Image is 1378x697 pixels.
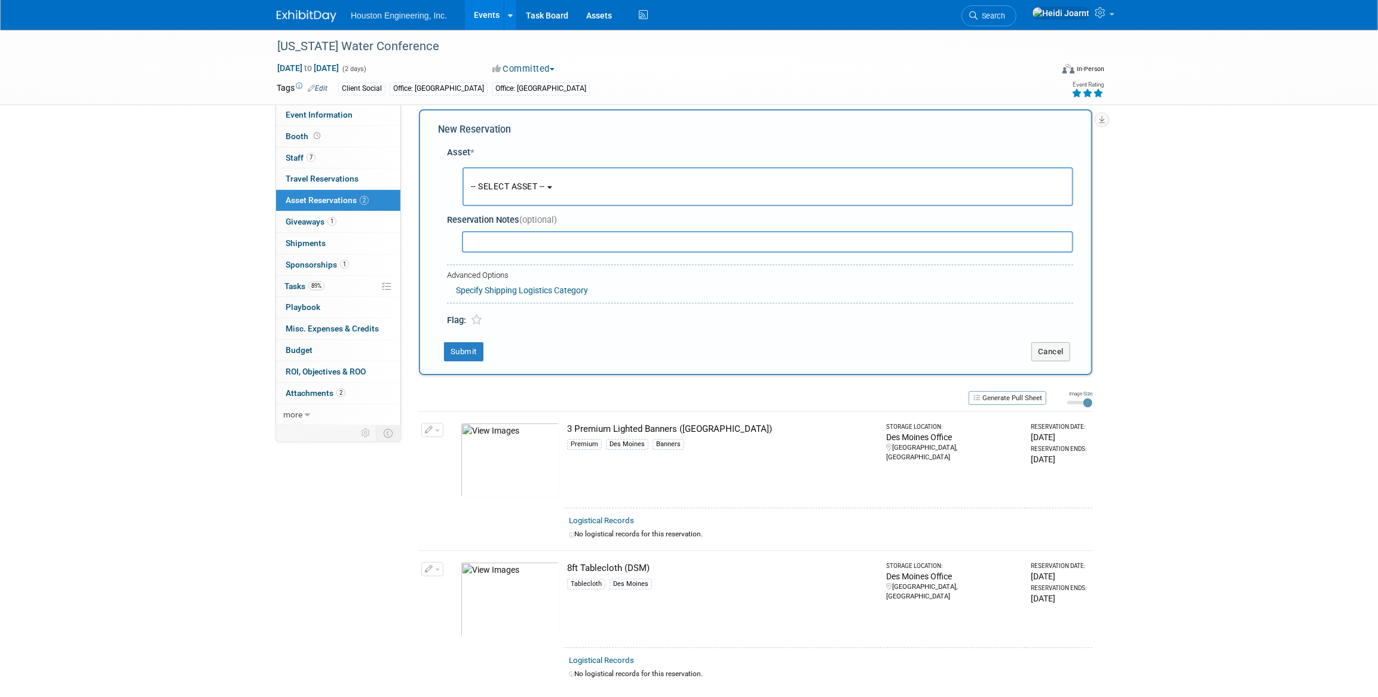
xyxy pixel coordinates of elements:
span: to [302,63,314,73]
div: Des Moines Office [886,431,1020,443]
td: Personalize Event Tab Strip [356,425,376,441]
div: Reservation Notes [447,214,1073,226]
button: Submit [444,342,483,361]
div: Premium [567,439,602,450]
div: Des Moines [606,439,648,450]
span: Sponsorships [286,260,349,269]
td: Toggle Event Tabs [376,425,401,441]
img: View Images [461,423,559,498]
div: Image Size [1067,390,1092,397]
span: (2 days) [341,65,366,73]
span: Giveaways [286,217,336,226]
div: Advanced Options [447,270,1073,281]
a: Search [961,5,1016,26]
a: Logistical Records [569,516,634,525]
span: 2 [336,388,345,397]
span: 2 [360,196,369,205]
a: Budget [276,340,400,361]
a: Shipments [276,233,400,254]
span: New Reservation [438,124,511,135]
a: Edit [308,84,327,93]
span: Staff [286,153,316,162]
div: Storage Location: [886,562,1020,570]
span: Attachments [286,388,345,398]
span: Misc. Expenses & Credits [286,324,379,333]
div: Storage Location: [886,423,1020,431]
a: Misc. Expenses & Credits [276,318,400,339]
a: Staff7 [276,148,400,168]
span: Event Information [286,110,353,119]
span: Travel Reservations [286,174,359,183]
a: more [276,404,400,425]
div: No logistical records for this reservation. [569,669,1088,679]
img: Heidi Joarnt [1032,7,1090,20]
span: 1 [340,260,349,269]
button: Generate Pull Sheet [969,391,1046,405]
span: Search [978,11,1005,20]
a: Asset Reservations2 [276,190,400,211]
div: [DATE] [1031,592,1088,604]
button: Cancel [1031,342,1070,361]
span: Shipments [286,238,326,248]
span: Booth [286,131,323,141]
a: Booth [276,126,400,147]
button: Committed [488,63,559,75]
div: Event Rating [1071,82,1104,88]
span: Playbook [286,302,320,312]
div: [GEOGRAPHIC_DATA], [GEOGRAPHIC_DATA] [886,443,1020,462]
div: Client Social [338,82,385,95]
span: -- SELECT ASSET -- [471,182,545,191]
div: 8ft Tablecloth (DSM) [567,562,875,575]
div: Asset [447,146,1073,159]
div: No logistical records for this reservation. [569,529,1088,539]
a: Logistical Records [569,656,634,665]
span: Budget [286,345,313,355]
div: Office: [GEOGRAPHIC_DATA] [492,82,590,95]
span: Flag: [447,315,466,326]
div: Reservation Date: [1031,423,1088,431]
span: (optional) [519,214,557,225]
span: ROI, Objectives & ROO [286,367,366,376]
a: Playbook [276,297,400,318]
div: Reservation Ends: [1031,445,1088,453]
div: In-Person [1076,65,1104,73]
span: Booth not reserved yet [311,131,323,140]
span: Tasks [284,281,324,291]
a: Event Information [276,105,400,125]
span: [DATE] [DATE] [277,63,339,73]
div: Office: [GEOGRAPHIC_DATA] [390,82,488,95]
div: Banners [653,439,684,450]
span: more [283,410,302,419]
div: [US_STATE] Water Conference [273,36,1034,57]
a: Travel Reservations [276,168,400,189]
div: [GEOGRAPHIC_DATA], [GEOGRAPHIC_DATA] [886,582,1020,601]
a: Specify Shipping Logistics Category [456,285,588,295]
div: Des Moines [610,579,652,589]
div: Tablecloth [567,579,605,589]
img: View Images [461,562,559,637]
span: Houston Engineering, Inc. [351,11,447,20]
a: ROI, Objectives & ROO [276,361,400,382]
div: 3 Premium Lighted Banners ([GEOGRAPHIC_DATA]) [567,423,875,435]
a: Sponsorships1 [276,254,400,275]
span: 7 [307,153,316,162]
div: [DATE] [1031,431,1088,443]
a: Tasks89% [276,276,400,297]
img: ExhibitDay [277,10,336,22]
div: Event Format [981,62,1104,80]
div: Des Moines Office [886,570,1020,582]
span: 1 [327,217,336,226]
div: [DATE] [1031,453,1088,465]
div: [DATE] [1031,570,1088,582]
div: Reservation Date: [1031,562,1088,570]
a: Giveaways1 [276,211,400,232]
button: -- SELECT ASSET -- [463,167,1073,206]
span: Asset Reservations [286,195,369,205]
td: Tags [277,82,327,96]
img: Format-Inperson.png [1062,64,1074,73]
span: 89% [308,281,324,290]
div: Reservation Ends: [1031,584,1088,592]
a: Attachments2 [276,383,400,404]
